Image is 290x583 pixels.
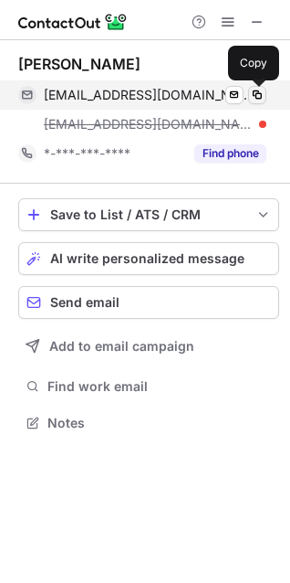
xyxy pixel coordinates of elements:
[18,286,279,319] button: Send email
[50,251,244,266] span: AI write personalized message
[18,242,279,275] button: AI write personalized message
[49,339,194,354] span: Add to email campaign
[194,144,266,163] button: Reveal Button
[47,378,272,395] span: Find work email
[18,198,279,231] button: save-profile-one-click
[18,11,128,33] img: ContactOut v5.3.10
[18,374,279,399] button: Find work email
[18,55,140,73] div: [PERSON_NAME]
[50,207,247,222] div: Save to List / ATS / CRM
[18,330,279,363] button: Add to email campaign
[47,415,272,431] span: Notes
[18,410,279,436] button: Notes
[44,116,253,132] span: [EMAIL_ADDRESS][DOMAIN_NAME]
[44,87,253,103] span: [EMAIL_ADDRESS][DOMAIN_NAME]
[50,295,119,310] span: Send email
